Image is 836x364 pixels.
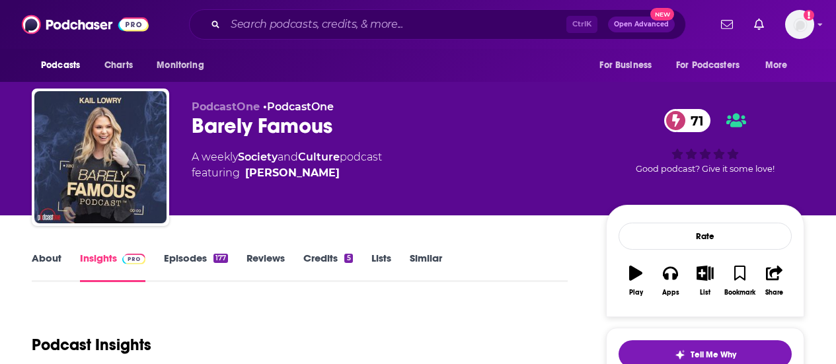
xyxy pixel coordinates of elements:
[192,100,260,113] span: PodcastOne
[32,252,61,282] a: About
[189,9,686,40] div: Search podcasts, credits, & more...
[245,165,340,181] a: [PERSON_NAME]
[700,289,710,297] div: List
[192,149,382,181] div: A weekly podcast
[410,252,442,282] a: Similar
[192,165,382,181] span: featuring
[676,56,740,75] span: For Podcasters
[147,53,221,78] button: open menu
[122,254,145,264] img: Podchaser Pro
[688,257,722,305] button: List
[724,289,755,297] div: Bookmark
[608,17,675,32] button: Open AdvancedNew
[785,10,814,39] span: Logged in as lilifeinberg
[756,53,804,78] button: open menu
[677,109,710,132] span: 71
[614,21,669,28] span: Open Advanced
[225,14,566,35] input: Search podcasts, credits, & more...
[247,252,285,282] a: Reviews
[22,12,149,37] img: Podchaser - Follow, Share and Rate Podcasts
[34,91,167,223] img: Barely Famous
[765,56,788,75] span: More
[41,56,80,75] span: Podcasts
[303,252,352,282] a: Credits5
[619,257,653,305] button: Play
[238,151,278,163] a: Society
[344,254,352,263] div: 5
[675,349,685,360] img: tell me why sparkle
[664,109,710,132] a: 71
[629,289,643,297] div: Play
[691,349,736,360] span: Tell Me Why
[636,164,775,174] span: Good podcast? Give it some love!
[164,252,228,282] a: Episodes177
[96,53,141,78] a: Charts
[104,56,133,75] span: Charts
[765,289,783,297] div: Share
[716,13,738,36] a: Show notifications dropdown
[32,335,151,355] h1: Podcast Insights
[263,100,334,113] span: •
[650,8,674,20] span: New
[157,56,204,75] span: Monitoring
[804,10,814,20] svg: Add a profile image
[32,53,97,78] button: open menu
[653,257,687,305] button: Apps
[80,252,145,282] a: InsightsPodchaser Pro
[757,257,792,305] button: Share
[298,151,340,163] a: Culture
[267,100,334,113] a: PodcastOne
[722,257,757,305] button: Bookmark
[606,100,804,182] div: 71Good podcast? Give it some love!
[785,10,814,39] img: User Profile
[662,289,679,297] div: Apps
[749,13,769,36] a: Show notifications dropdown
[371,252,391,282] a: Lists
[599,56,652,75] span: For Business
[566,16,597,33] span: Ctrl K
[278,151,298,163] span: and
[667,53,759,78] button: open menu
[785,10,814,39] button: Show profile menu
[619,223,792,250] div: Rate
[590,53,668,78] button: open menu
[213,254,228,263] div: 177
